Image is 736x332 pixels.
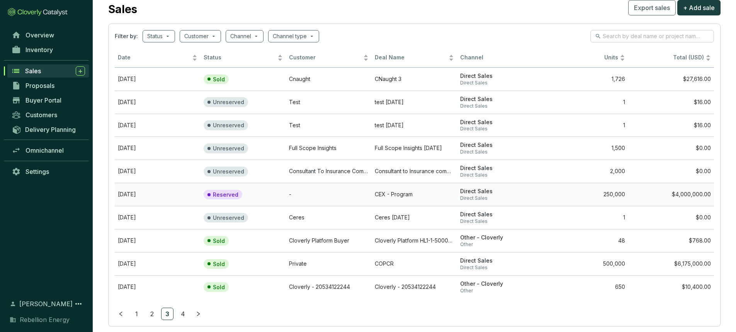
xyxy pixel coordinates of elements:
a: Overview [8,29,89,42]
td: Ceres Jun 10 [372,206,457,229]
h2: Sales [108,1,137,17]
span: Direct Sales [460,265,540,271]
span: Units [546,54,619,61]
th: Channel [457,49,543,67]
td: 250,000 [543,183,629,206]
span: Direct Sales [460,96,540,103]
td: Jul 01 2025 [115,229,201,252]
span: right [195,311,201,317]
span: Omnichannel [25,147,64,154]
td: Jun 10 2025 [115,206,201,229]
td: Cloverly - 20534122244 [286,275,372,298]
td: Ceres [286,206,372,229]
td: 1 [543,91,629,114]
td: Private [286,252,372,275]
td: $27,616.00 [628,67,714,91]
span: Buyer Portal [25,96,61,104]
p: Sold [213,284,225,291]
span: Customer [289,54,362,61]
span: Overview [25,31,54,39]
a: Sales [7,64,89,78]
td: COPCR [372,252,457,275]
th: Deal Name [372,49,457,67]
td: $6,175,000.00 [628,252,714,275]
td: 2,000 [543,160,629,183]
td: Jul 25 2025 [115,137,201,160]
button: left [115,308,127,320]
td: Cnaught [286,67,372,91]
span: Direct Sales [460,165,540,172]
td: $10,400.00 [628,275,714,298]
p: Unreserved [213,214,244,221]
p: Sold [213,238,225,244]
th: Customer [286,49,372,67]
span: Total (USD) [673,54,704,61]
span: Direct Sales [460,172,540,178]
td: Cloverly Platform HL1-1-50000 Jul 1 [372,229,457,252]
span: Direct Sales [460,195,540,201]
span: Direct Sales [460,119,540,126]
span: Direct Sales [460,72,540,80]
input: Search by deal name or project name... [603,32,702,40]
td: Test [286,114,372,137]
li: 4 [177,308,189,320]
a: 1 [131,308,142,320]
th: Units [543,49,629,67]
span: Other - Cloverly [460,280,540,288]
td: test Apr 19 [372,91,457,114]
td: Apr 19 2025 [115,91,201,114]
td: Cloverly - 20534122244 [372,275,457,298]
a: Proposals [8,79,89,92]
p: Unreserved [213,168,244,175]
span: Direct Sales [460,257,540,265]
span: Direct Sales [460,80,540,86]
td: Consultant To Insurance Company's [286,160,372,183]
td: Full Scope Insights Jul 25 [372,137,457,160]
span: left [118,311,124,317]
a: 4 [177,308,189,320]
th: Status [201,49,286,67]
td: 1,500 [543,137,629,160]
span: [PERSON_NAME] [19,299,73,308]
span: Status [204,54,276,61]
td: $0.00 [628,137,714,160]
td: $4,000,000.00 [628,183,714,206]
li: Previous Page [115,308,127,320]
a: 3 [161,308,173,320]
td: Apr 22 2025 [115,275,201,298]
p: Unreserved [213,99,244,106]
span: Rebellion Energy [20,315,70,324]
span: Direct Sales [460,126,540,132]
td: $16.00 [628,114,714,137]
a: Settings [8,165,89,178]
span: Settings [25,168,49,175]
a: Buyer Portal [8,94,89,107]
td: Consultant to Insurance company's Jul 23 [372,160,457,183]
td: test Apr 19 [372,114,457,137]
th: Date [115,49,201,67]
td: - [286,183,372,206]
p: Unreserved [213,145,244,152]
li: Next Page [192,308,204,320]
td: 650 [543,275,629,298]
span: Direct Sales [460,142,540,149]
span: Other [460,288,540,294]
span: Direct Sales [460,188,540,195]
td: 500,000 [543,252,629,275]
span: Date [118,54,190,61]
span: Other [460,241,540,248]
a: Inventory [8,43,89,56]
button: right [192,308,204,320]
p: Unreserved [213,122,244,129]
td: Dec 15 2024 [115,252,201,275]
td: 48 [543,229,629,252]
a: 2 [146,308,158,320]
td: $16.00 [628,91,714,114]
span: Customers [25,111,57,119]
span: Export sales [634,3,670,12]
span: Sales [25,67,41,75]
span: Direct Sales [460,218,540,224]
td: Jul 23 2025 [115,160,201,183]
